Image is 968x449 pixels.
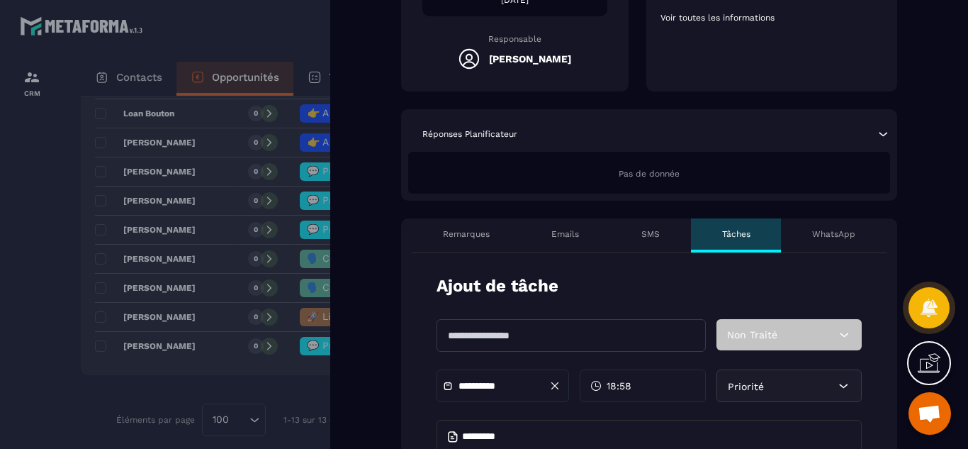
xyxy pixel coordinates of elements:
[607,379,631,393] span: 18:58
[437,275,558,298] p: Ajout de tâche
[728,381,764,392] span: Priorité
[812,228,855,240] p: WhatsApp
[722,228,750,240] p: Tâches
[619,169,680,179] span: Pas de donnée
[908,392,951,435] div: Ouvrir le chat
[489,53,571,65] h5: [PERSON_NAME]
[422,34,607,44] p: Responsable
[727,329,777,340] span: Non Traité
[641,228,660,240] p: SMS
[443,228,490,240] p: Remarques
[422,128,517,140] p: Réponses Planificateur
[660,12,883,23] p: Voir toutes les informations
[551,228,579,240] p: Emails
